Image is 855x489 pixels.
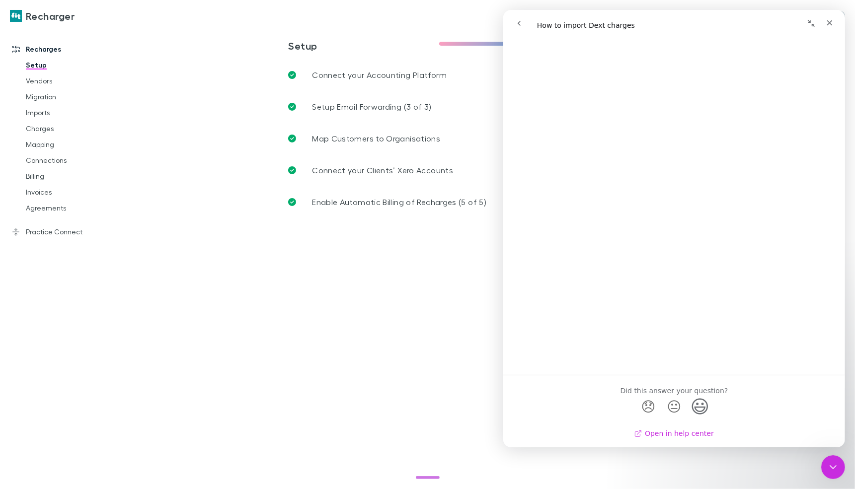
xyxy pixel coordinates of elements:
a: Vendors [16,73,125,89]
a: Connect your Clients’ Xero Accounts [280,154,598,186]
h3: Recharger [26,10,75,22]
a: Practice Connect [2,224,125,240]
iframe: Intercom live chat [503,10,845,447]
a: Map Customers to Organisations [280,123,598,154]
div: Enable Automatic Billing of Recharges (5 of 5) [280,186,598,218]
a: Mapping [16,137,125,152]
p: Connect your Clients’ Xero Accounts [312,164,453,176]
p: Enable Automatic Billing of Recharges (5 of 5) [312,196,486,208]
a: Agreements [16,200,125,216]
a: Connections [16,152,125,168]
a: Invoices [16,184,125,200]
a: Billing [16,168,125,184]
p: Setup Email Forwarding (3 of 3) [312,101,431,113]
p: Map Customers to Organisations [312,133,440,144]
a: Recharges [2,41,125,57]
img: Recharger's Logo [10,10,22,22]
h3: Setup [288,40,439,52]
a: Charges [16,121,125,137]
a: Setup [16,57,125,73]
a: Recharger [4,4,80,28]
p: Connect your Accounting Platform [312,69,447,81]
a: Connect your Accounting Platform [280,59,598,91]
a: Imports [16,105,125,121]
a: Migration [16,89,125,105]
iframe: Intercom live chat [821,455,845,479]
div: Setup Email Forwarding (3 of 3) [280,91,598,123]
